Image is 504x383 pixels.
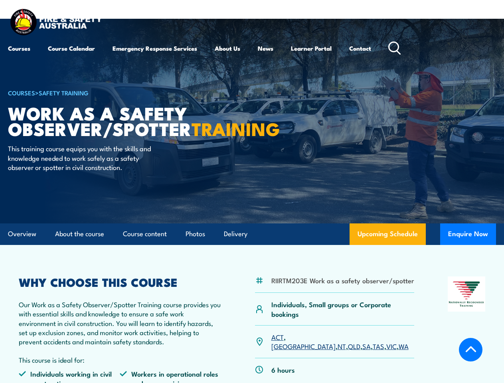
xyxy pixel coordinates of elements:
[448,276,485,312] img: Nationally Recognised Training logo.
[8,88,205,97] h6: >
[271,341,336,351] a: [GEOGRAPHIC_DATA]
[8,144,154,172] p: This training course equips you with the skills and knowledge needed to work safely as a safety o...
[215,39,240,58] a: About Us
[338,341,346,351] a: NT
[19,300,221,346] p: Our Work as a Safety Observer/Spotter Training course provides you with essential skills and know...
[192,115,280,142] strong: TRAINING
[48,39,95,58] a: Course Calendar
[373,341,384,351] a: TAS
[271,300,414,318] p: Individuals, Small groups or Corporate bookings
[271,332,284,342] a: ACT
[349,39,371,58] a: Contact
[19,276,221,287] h2: WHY CHOOSE THIS COURSE
[291,39,332,58] a: Learner Portal
[386,341,397,351] a: VIC
[19,355,221,364] p: This course is ideal for:
[362,341,371,351] a: SA
[8,88,35,97] a: COURSES
[348,341,360,351] a: QLD
[123,223,167,245] a: Course content
[271,332,414,351] p: , , , , , , ,
[224,223,247,245] a: Delivery
[8,105,205,136] h1: Work as a Safety Observer/Spotter
[8,39,30,58] a: Courses
[350,223,426,245] a: Upcoming Schedule
[440,223,496,245] button: Enquire Now
[399,341,409,351] a: WA
[258,39,273,58] a: News
[271,276,414,285] li: RIIRTM203E Work as a safety observer/spotter
[8,223,36,245] a: Overview
[113,39,197,58] a: Emergency Response Services
[186,223,205,245] a: Photos
[39,88,89,97] a: Safety Training
[271,365,295,374] p: 6 hours
[55,223,104,245] a: About the course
